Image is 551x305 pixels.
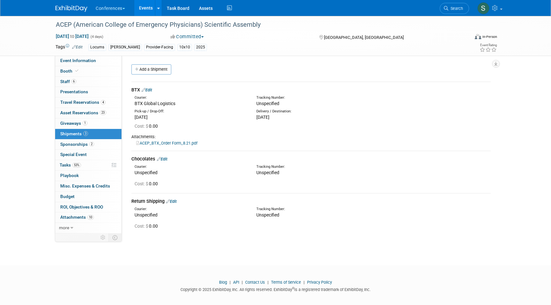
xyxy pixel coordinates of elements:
[135,181,149,186] span: Cost: $
[135,223,149,229] span: Cost: $
[60,79,76,84] span: Staff
[100,110,106,115] span: 23
[83,131,88,136] span: 3
[131,198,491,205] div: Return Shipping
[55,181,121,191] a: Misc. Expenses & Credits
[482,34,497,39] div: In-Person
[55,33,89,39] span: [DATE] [DATE]
[245,280,265,285] a: Contact Us
[55,202,121,212] a: ROI, Objectives & ROO
[60,215,94,220] span: Attachments
[135,181,160,186] span: 0.00
[60,100,106,105] span: Travel Reservations
[72,45,83,49] a: Edit
[55,223,121,233] a: more
[55,77,121,87] a: Staff6
[135,207,247,212] div: Courier:
[448,6,463,11] span: Search
[55,129,121,139] a: Shipments3
[60,142,94,147] span: Sponsorships
[55,150,121,160] a: Special Event
[55,44,83,51] td: Tags
[60,152,87,157] span: Special Event
[256,212,279,217] span: Unspecified
[431,33,497,43] div: Event Format
[131,156,491,162] div: Chocolates
[256,95,399,100] div: Tracking Number:
[256,164,399,169] div: Tracking Number:
[54,19,459,31] div: ACEP (American College of Emergency Physicians) Scientific Assembly
[324,35,404,40] span: [GEOGRAPHIC_DATA], [GEOGRAPHIC_DATA]
[108,44,142,51] div: [PERSON_NAME]
[440,3,469,14] a: Search
[135,223,160,229] span: 0.00
[135,114,247,120] div: [DATE]
[256,207,399,212] div: Tracking Number:
[157,157,167,161] a: Edit
[60,89,88,94] span: Presentations
[60,58,96,63] span: Event Information
[60,173,79,178] span: Playbook
[55,139,121,150] a: Sponsorships2
[135,169,247,176] div: Unspecified
[144,44,175,51] div: Provider-Facing
[292,287,294,290] sup: ®
[87,215,94,220] span: 10
[69,34,75,39] span: to
[55,212,121,223] a: Attachments10
[194,44,207,51] div: 2025
[60,121,87,126] span: Giveaways
[60,162,81,167] span: Tasks
[302,280,306,285] span: |
[266,280,270,285] span: |
[55,118,121,129] a: Giveaways1
[55,87,121,97] a: Presentations
[256,101,279,106] span: Unspecified
[55,97,121,108] a: Travel Reservations4
[60,110,106,115] span: Asset Reservations
[55,56,121,66] a: Event Information
[135,124,149,129] span: Cost: $
[135,212,247,218] div: Unspecified
[109,233,122,242] td: Toggle Event Tabs
[101,100,106,105] span: 4
[307,280,332,285] a: Privacy Policy
[219,280,227,285] a: Blog
[88,44,106,51] div: Locums
[135,164,247,169] div: Courier:
[71,79,76,84] span: 6
[55,5,87,12] img: ExhibitDay
[136,141,197,145] a: ACEP_BTX_Order Form_8.21.pdf
[135,124,160,129] span: 0.00
[55,160,121,170] a: Tasks53%
[256,114,369,120] div: [DATE]
[177,44,192,51] div: 10x10
[98,233,109,242] td: Personalize Event Tab Strip
[131,134,491,140] div: Attachments:
[89,142,94,146] span: 2
[166,199,177,204] a: Edit
[59,225,69,230] span: more
[131,87,491,93] div: BTX
[256,109,369,114] div: Delivery / Destination:
[228,280,232,285] span: |
[83,121,87,125] span: 1
[60,131,88,136] span: Shipments
[240,280,244,285] span: |
[60,68,80,74] span: Booth
[135,109,247,114] div: Pick-up / Drop-Off:
[256,170,279,175] span: Unspecified
[55,66,121,76] a: Booth
[233,280,239,285] a: API
[142,88,152,92] a: Edit
[131,64,171,74] a: Add a Shipment
[60,183,110,188] span: Misc. Expenses & Credits
[55,108,121,118] a: Asset Reservations23
[55,192,121,202] a: Budget
[477,2,489,14] img: Sophie Buffo
[72,163,81,167] span: 53%
[135,100,247,107] div: BTX Global Logistics
[168,33,206,40] button: Committed
[90,35,103,39] span: (4 days)
[60,194,75,199] span: Budget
